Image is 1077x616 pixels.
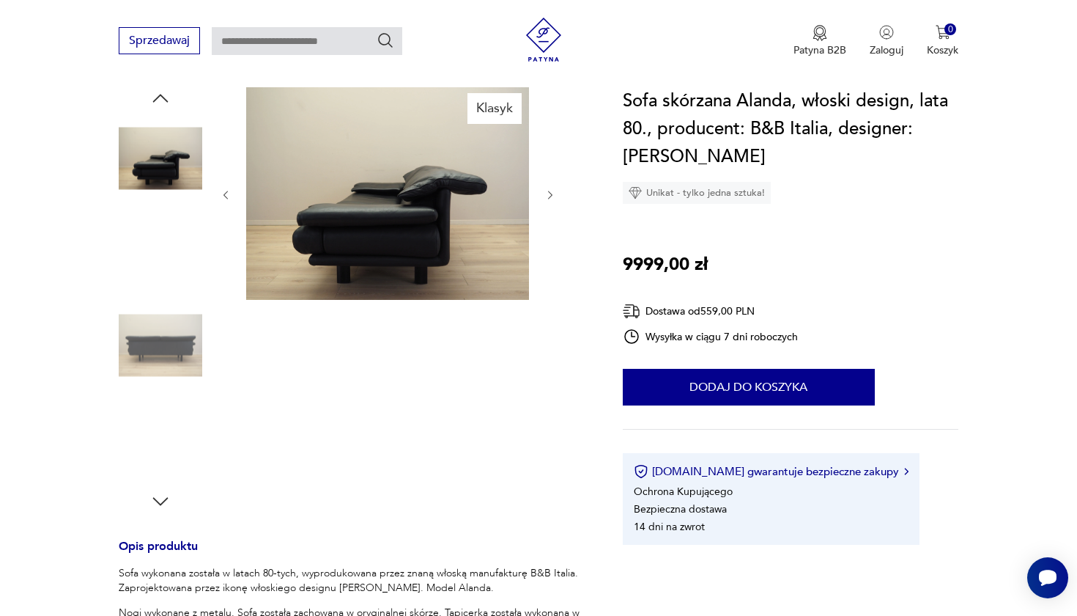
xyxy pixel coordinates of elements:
p: Patyna B2B [793,43,846,57]
iframe: Smartsupp widget button [1027,557,1068,598]
p: Sofa wykonana została w latach 80-tych, wyprodukowana przez znaną włoską manufakturę B&B Italia. ... [119,566,588,595]
button: Zaloguj [870,25,903,57]
button: Szukaj [377,32,394,49]
div: Wysyłka w ciągu 7 dni roboczych [623,328,799,345]
p: Koszyk [927,43,958,57]
p: 9999,00 zł [623,251,708,279]
div: Dostawa od 559,00 PLN [623,302,799,320]
button: [DOMAIN_NAME] gwarantuje bezpieczne zakupy [634,464,908,479]
img: Zdjęcie produktu Sofa skórzana Alanda, włoski design, lata 80., producent: B&B Italia, designer: ... [246,87,529,300]
img: Ikona medalu [813,25,827,41]
img: Zdjęcie produktu Sofa skórzana Alanda, włoski design, lata 80., producent: B&B Italia, designer: ... [119,210,202,294]
img: Zdjęcie produktu Sofa skórzana Alanda, włoski design, lata 80., producent: B&B Italia, designer: ... [119,397,202,481]
a: Ikona medaluPatyna B2B [793,25,846,57]
img: Ikonka użytkownika [879,25,894,40]
img: Ikona dostawy [623,302,640,320]
img: Ikona koszyka [936,25,950,40]
img: Zdjęcie produktu Sofa skórzana Alanda, włoski design, lata 80., producent: B&B Italia, designer: ... [119,117,202,200]
button: Dodaj do koszyka [623,369,875,406]
button: Sprzedawaj [119,27,200,54]
div: Unikat - tylko jedna sztuka! [623,182,771,204]
p: Zaloguj [870,43,903,57]
li: Bezpieczna dostawa [634,502,727,516]
div: 0 [944,23,957,36]
a: Sprzedawaj [119,37,200,47]
h1: Sofa skórzana Alanda, włoski design, lata 80., producent: B&B Italia, designer: [PERSON_NAME] [623,87,959,171]
button: 0Koszyk [927,25,958,57]
img: Ikona certyfikatu [634,464,648,479]
button: Patyna B2B [793,25,846,57]
li: 14 dni na zwrot [634,520,705,534]
img: Patyna - sklep z meblami i dekoracjami vintage [522,18,566,62]
li: Ochrona Kupującego [634,485,733,499]
img: Ikona strzałki w prawo [904,468,908,475]
h3: Opis produktu [119,542,588,566]
img: Zdjęcie produktu Sofa skórzana Alanda, włoski design, lata 80., producent: B&B Italia, designer: ... [119,304,202,387]
div: Klasyk [467,93,522,124]
img: Ikona diamentu [629,186,642,199]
